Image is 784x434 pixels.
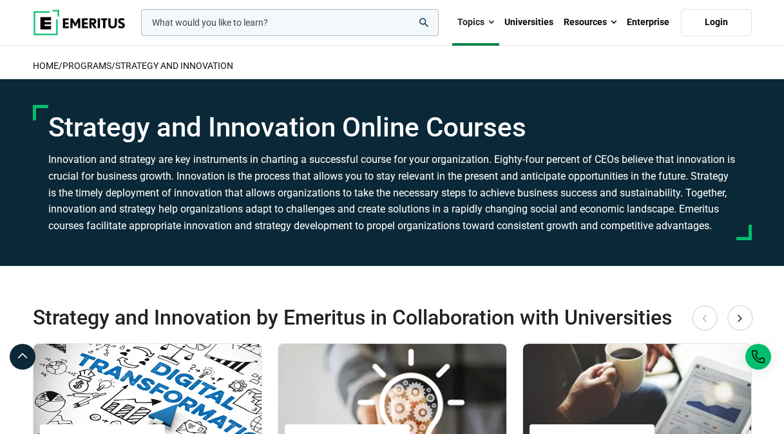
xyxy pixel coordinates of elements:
button: Next [727,305,753,331]
h3: Innovation and strategy are key instruments in charting a successful course for your organization... [48,151,736,234]
a: Programs [62,61,111,71]
h2: / / [33,52,752,79]
button: Previous [692,305,718,331]
a: Login [681,9,752,36]
h1: Strategy and Innovation Online Courses [48,111,736,144]
input: woocommerce-product-search-field-0 [141,9,439,36]
h2: Strategy and Innovation by Emeritus in Collaboration with Universities [33,305,680,330]
a: Strategy and Innovation [115,61,233,71]
a: home [33,61,59,71]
